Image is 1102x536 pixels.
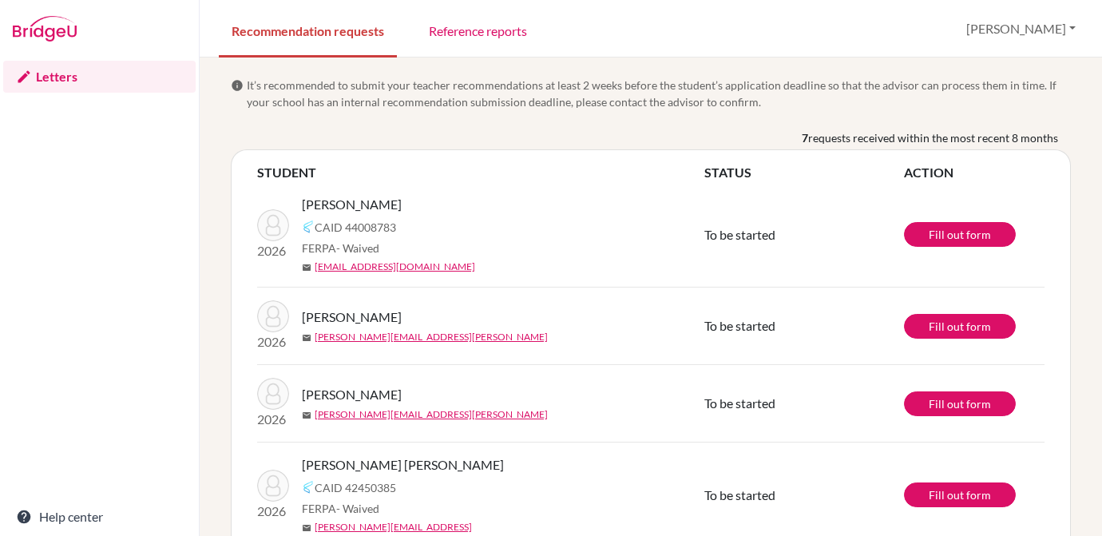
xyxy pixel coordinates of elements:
span: [PERSON_NAME] [PERSON_NAME] [302,455,504,474]
button: [PERSON_NAME] [959,14,1083,44]
span: - Waived [336,502,379,515]
a: [PERSON_NAME][EMAIL_ADDRESS] [315,520,472,534]
span: - Waived [336,241,379,255]
span: CAID 42450385 [315,479,396,496]
span: [PERSON_NAME] [302,385,402,404]
span: FERPA [302,500,379,517]
th: ACTION [904,163,1045,182]
img: Common App logo [302,220,315,233]
span: [PERSON_NAME] [302,308,402,327]
img: Bridge-U [13,16,77,42]
span: To be started [704,487,775,502]
th: STUDENT [257,163,704,182]
b: 7 [802,129,808,146]
a: [PERSON_NAME][EMAIL_ADDRESS][PERSON_NAME] [315,330,548,344]
th: STATUS [704,163,904,182]
img: Common App logo [302,481,315,494]
span: To be started [704,227,775,242]
span: requests received within the most recent 8 months [808,129,1058,146]
img: Diaz de Vivar, Joaquina [257,470,289,502]
span: mail [302,523,311,533]
a: Fill out form [904,482,1016,507]
a: Fill out form [904,391,1016,416]
a: [PERSON_NAME][EMAIL_ADDRESS][PERSON_NAME] [315,407,548,422]
span: To be started [704,318,775,333]
span: To be started [704,395,775,411]
a: Letters [3,61,196,93]
img: Faccas, Luciana [257,378,289,410]
img: Estigarribia, Elias [257,209,289,241]
a: Recommendation requests [219,2,397,58]
span: mail [302,411,311,420]
a: Help center [3,501,196,533]
span: info [231,79,244,92]
a: [EMAIL_ADDRESS][DOMAIN_NAME] [315,260,475,274]
a: Reference reports [416,2,540,58]
span: FERPA [302,240,379,256]
span: CAID 44008783 [315,219,396,236]
a: Fill out form [904,222,1016,247]
img: Faccas, Luciana [257,300,289,332]
span: mail [302,263,311,272]
span: [PERSON_NAME] [302,195,402,214]
p: 2026 [257,332,289,351]
p: 2026 [257,410,289,429]
a: Fill out form [904,314,1016,339]
span: It’s recommended to submit your teacher recommendations at least 2 weeks before the student’s app... [247,77,1071,110]
p: 2026 [257,502,289,521]
p: 2026 [257,241,289,260]
span: mail [302,333,311,343]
